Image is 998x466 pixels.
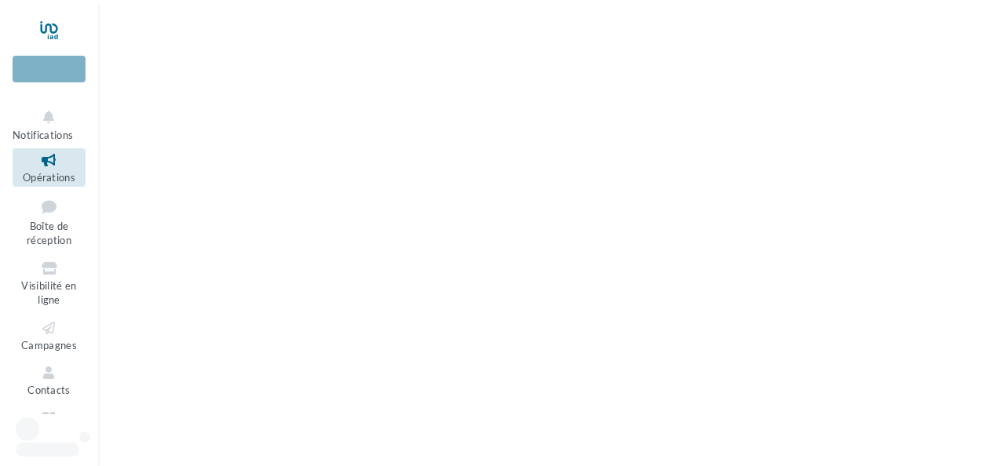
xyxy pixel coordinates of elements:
[13,361,86,399] a: Contacts
[21,279,76,307] span: Visibilité en ligne
[13,316,86,355] a: Campagnes
[27,384,71,396] span: Contacts
[27,220,71,247] span: Boîte de réception
[13,129,73,141] span: Notifications
[21,339,77,351] span: Campagnes
[13,406,86,445] a: Médiathèque
[13,257,86,310] a: Visibilité en ligne
[13,56,86,82] div: Nouvelle campagne
[13,148,86,187] a: Opérations
[23,171,75,184] span: Opérations
[13,193,86,250] a: Boîte de réception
